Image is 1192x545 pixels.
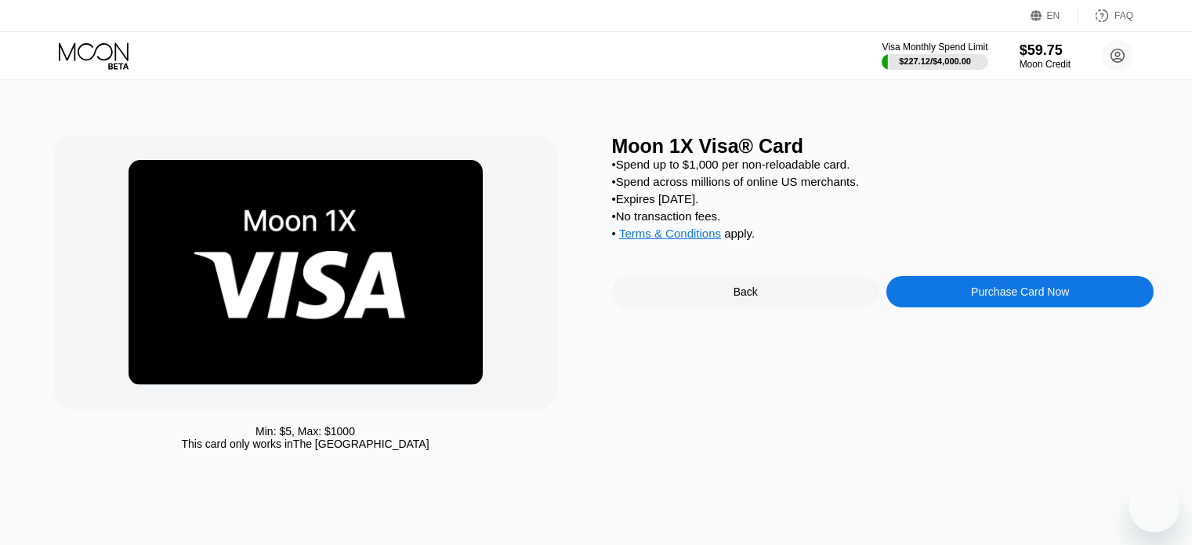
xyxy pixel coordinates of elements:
div: $59.75Moon Credit [1020,42,1071,70]
div: Purchase Card Now [886,276,1154,307]
span: Terms & Conditions [619,227,721,240]
iframe: Button to launch messaging window [1129,482,1179,532]
div: EN [1031,8,1078,24]
div: Moon 1X Visa® Card [612,135,1154,158]
div: Purchase Card Now [971,285,1069,298]
div: • Spend across millions of online US merchants. [612,175,1154,188]
div: Min: $ 5 , Max: $ 1000 [255,425,355,438]
div: FAQ [1114,10,1133,21]
div: $59.75 [1020,42,1071,59]
div: • Spend up to $1,000 per non-reloadable card. [612,158,1154,171]
div: FAQ [1078,8,1133,24]
div: • No transaction fees. [612,209,1154,223]
div: Visa Monthly Spend Limit [882,42,987,53]
div: • apply . [612,227,1154,244]
div: This card only works in The [GEOGRAPHIC_DATA] [181,438,429,450]
div: Moon Credit [1020,59,1071,70]
div: Terms & Conditions [619,227,721,244]
div: EN [1047,10,1060,21]
div: Visa Monthly Spend Limit$227.12/$4,000.00 [882,42,987,70]
div: • Expires [DATE]. [612,192,1154,205]
div: Back [612,276,879,307]
div: Back [734,285,758,298]
div: $227.12 / $4,000.00 [899,56,971,66]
